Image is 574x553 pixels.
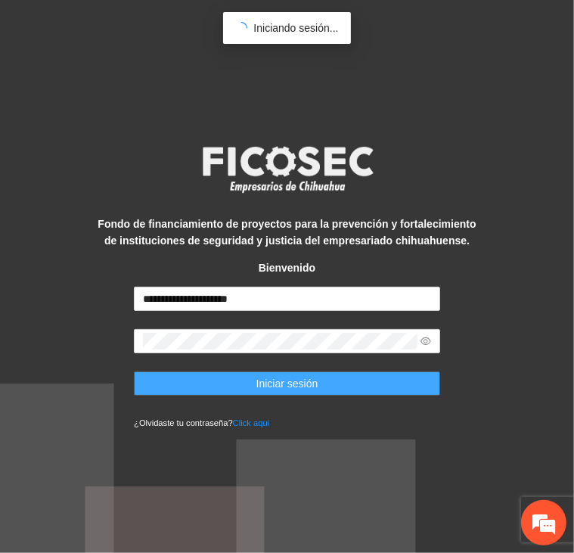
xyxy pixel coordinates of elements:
span: loading [234,20,250,36]
div: Minimizar ventana de chat en vivo [248,8,284,44]
span: eye [420,336,431,346]
strong: Bienvenido [259,262,315,274]
span: Estamos en línea. [88,186,209,339]
span: Iniciando sesión... [253,22,338,34]
textarea: Escriba su mensaje y pulse “Intro” [8,381,288,434]
button: Iniciar sesión [134,371,440,396]
span: Iniciar sesión [256,375,318,392]
img: logo [193,141,382,197]
small: ¿Olvidaste tu contraseña? [134,418,269,427]
div: Chatee con nosotros ahora [79,77,254,97]
strong: Fondo de financiamiento de proyectos para la prevención y fortalecimiento de instituciones de seg... [98,218,476,247]
a: Click aqui [233,418,270,427]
